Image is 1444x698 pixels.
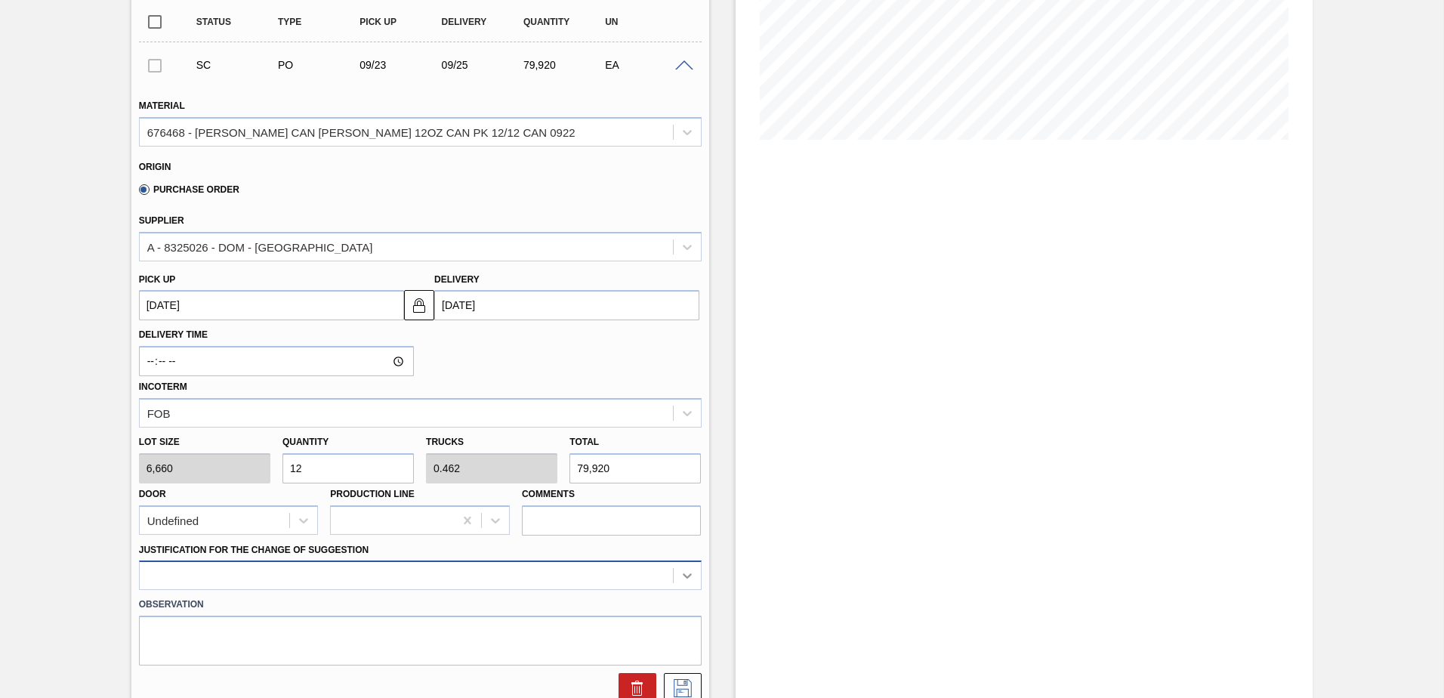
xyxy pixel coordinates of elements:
div: 676468 - [PERSON_NAME] CAN [PERSON_NAME] 12OZ CAN PK 12/12 CAN 0922 [147,125,575,138]
label: Quantity [282,437,329,447]
div: Purchase order [274,59,366,71]
label: Production Line [330,489,414,499]
label: Incoterm [139,381,187,392]
input: mm/dd/yyyy [139,290,404,320]
img: locked [410,296,428,314]
label: Lot size [139,431,270,453]
label: Justification for the Change of Suggestion [139,545,369,555]
div: UN [601,17,693,27]
div: 79,920 [520,59,611,71]
label: Trucks [426,437,464,447]
div: Pick up [356,17,447,27]
label: Comments [522,483,702,505]
div: Suggestion Created [193,59,284,71]
div: Status [193,17,284,27]
div: 09/25/2025 [438,59,529,71]
label: Pick up [139,274,176,285]
button: locked [404,290,434,320]
div: A - 8325026 - DOM - [GEOGRAPHIC_DATA] [147,240,373,253]
div: Delivery [438,17,529,27]
div: FOB [147,406,171,419]
div: Undefined [147,514,199,527]
label: Observation [139,594,702,616]
label: Delivery [434,274,480,285]
div: 09/23/2025 [356,59,447,71]
div: EA [601,59,693,71]
label: Origin [139,162,171,172]
label: Purchase Order [139,184,239,195]
label: Delivery Time [139,324,414,346]
div: Quantity [520,17,611,27]
label: Total [569,437,599,447]
div: Type [274,17,366,27]
label: Supplier [139,215,184,226]
input: mm/dd/yyyy [434,290,699,320]
label: Material [139,100,185,111]
label: Door [139,489,166,499]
